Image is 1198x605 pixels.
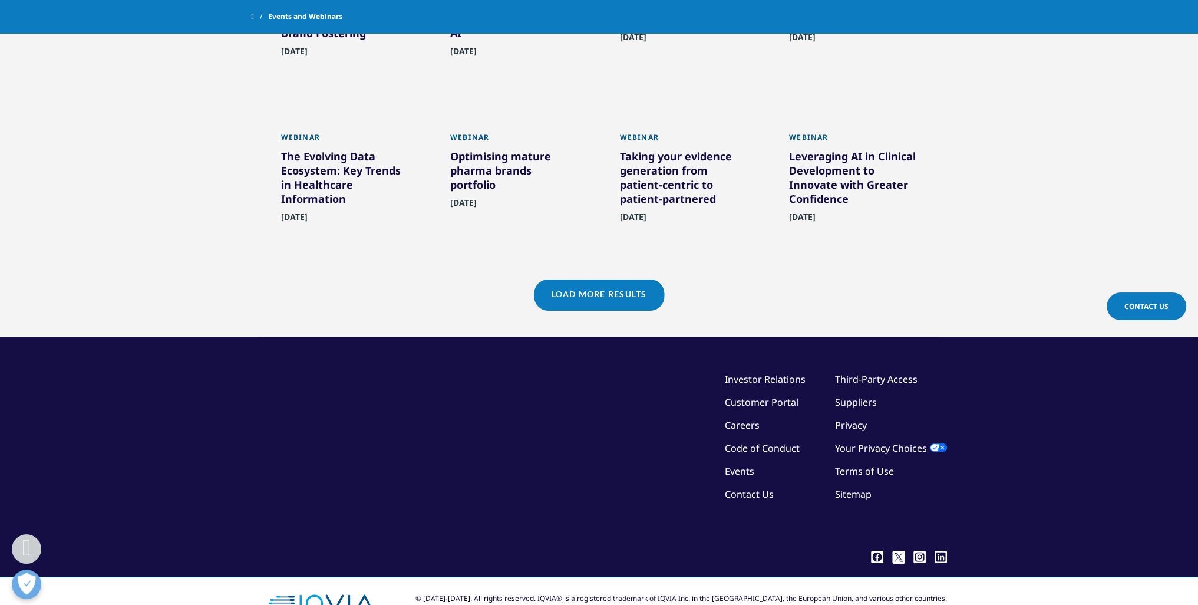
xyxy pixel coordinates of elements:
div: Taking your evidence generation from patient-centric to patient-partnered [620,149,748,211]
a: Code of Conduct [725,442,800,455]
a: Webinar Leveraging AI in Clinical Development to Innovate with Greater Confidence [DATE] [789,133,918,249]
a: Webinar The Evolving Data Ecosystem: Key Trends in Healthcare Information [DATE] [281,133,410,249]
a: Suppliers [835,396,877,409]
span: [DATE] [789,31,816,50]
div: Webinar [789,133,918,149]
a: Load More Results [534,280,664,308]
a: Third-Party Access [835,373,918,386]
a: Investor Relations [725,373,806,386]
a: Contact Us [725,488,774,501]
a: Your Privacy Choices [835,442,947,455]
span: [DATE] [620,211,646,229]
div: Webinar [450,133,579,149]
div: Webinar [281,133,410,149]
span: [DATE] [789,211,816,229]
a: Terms of Use [835,465,894,478]
a: Webinar Taking your evidence generation from patient-centric to patient-partnered [DATE] [620,133,748,249]
span: [DATE] [450,197,477,215]
button: Open Preferences [12,570,41,599]
div: The Evolving Data Ecosystem: Key Trends in Healthcare Information [281,149,410,211]
div: Webinar [620,133,748,149]
a: Careers [725,419,760,432]
div: Optimising mature pharma brands portfolio [450,149,579,196]
a: Privacy [835,419,867,432]
a: Webinar Optimising mature pharma brands portfolio [DATE] [450,133,579,235]
span: Events and Webinars [268,6,342,27]
a: Customer Portal [725,396,798,409]
a: Contact Us [1107,292,1186,320]
span: [DATE] [281,45,308,64]
span: Contact Us [1124,301,1169,311]
span: [DATE] [450,45,477,64]
span: [DATE] [281,211,308,229]
a: Events [725,465,754,478]
span: [DATE] [620,31,646,50]
div: Leveraging AI in Clinical Development to Innovate with Greater Confidence [789,149,918,211]
a: Sitemap [835,488,872,501]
